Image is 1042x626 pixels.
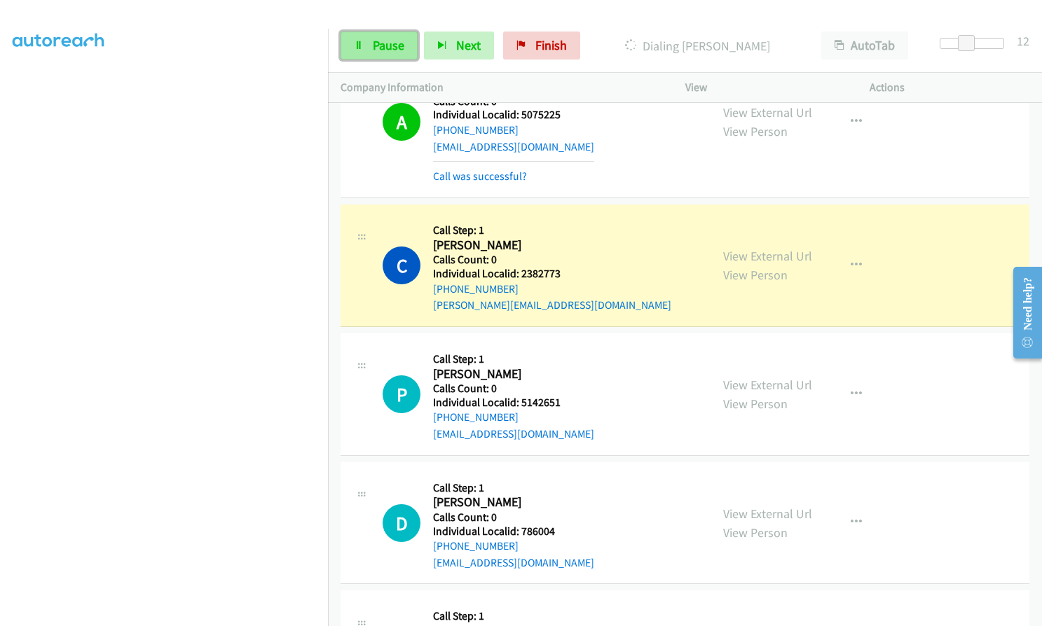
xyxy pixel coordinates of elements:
[433,609,594,623] h5: Call Step: 1
[723,506,812,522] a: View External Url
[535,37,567,53] span: Finish
[599,36,796,55] p: Dialing [PERSON_NAME]
[383,504,420,542] div: The call is yet to be attempted
[433,223,671,237] h5: Call Step: 1
[433,427,594,440] a: [EMAIL_ADDRESS][DOMAIN_NAME]
[433,352,594,366] h5: Call Step: 1
[383,103,420,141] h1: A
[433,524,594,538] h5: Individual Localid: 786004
[433,410,519,424] a: [PHONE_NUMBER]
[433,298,671,312] a: [PERSON_NAME][EMAIL_ADDRESS][DOMAIN_NAME]
[433,556,594,569] a: [EMAIL_ADDRESS][DOMAIN_NAME]
[383,246,420,284] h1: C
[723,396,788,412] a: View Person
[383,375,420,413] h1: P
[870,79,1029,96] p: Actions
[723,267,788,283] a: View Person
[685,79,845,96] p: View
[433,510,594,524] h5: Calls Count: 0
[821,32,908,60] button: AutoTab
[341,32,418,60] a: Pause
[433,237,576,253] h2: [PERSON_NAME]
[723,248,812,264] a: View External Url
[383,504,420,542] h1: D
[424,32,494,60] button: Next
[433,396,594,410] h5: Individual Localid: 5142651
[433,140,594,153] a: [EMAIL_ADDRESS][DOMAIN_NAME]
[456,37,481,53] span: Next
[341,79,660,96] p: Company Information
[723,123,788,139] a: View Person
[433,108,594,122] h5: Individual Localid: 5075225
[723,377,812,393] a: View External Url
[433,282,519,295] a: [PHONE_NUMBER]
[1001,257,1042,368] iframe: Resource Center
[383,375,420,413] div: The call is yet to be attempted
[723,524,788,541] a: View Person
[433,382,594,396] h5: Calls Count: 0
[503,32,580,60] a: Finish
[433,169,527,183] a: Call was successful?
[433,123,519,137] a: [PHONE_NUMBER]
[1017,32,1029,50] div: 12
[433,539,519,552] a: [PHONE_NUMBER]
[723,104,812,120] a: View External Url
[433,366,576,382] h2: [PERSON_NAME]
[433,494,576,510] h2: [PERSON_NAME]
[433,253,671,267] h5: Calls Count: 0
[373,37,404,53] span: Pause
[433,481,594,495] h5: Call Step: 1
[433,267,671,281] h5: Individual Localid: 2382773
